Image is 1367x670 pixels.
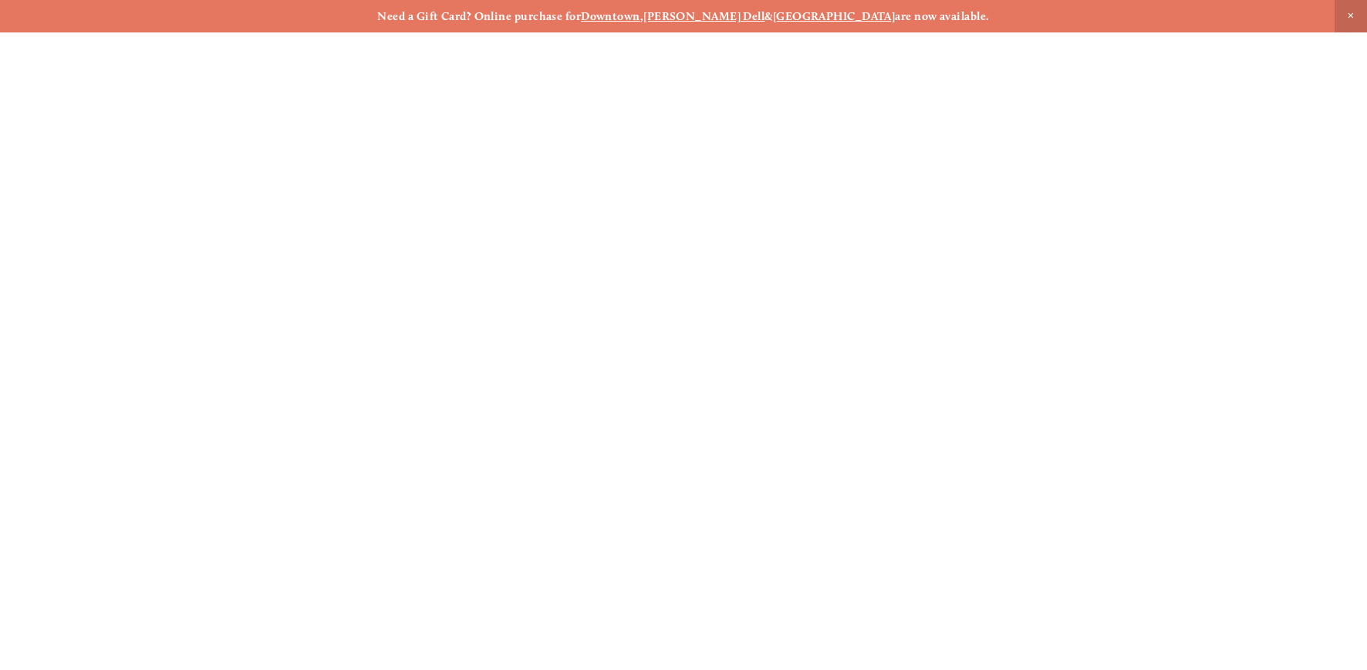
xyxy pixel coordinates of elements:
[377,9,581,23] strong: Need a Gift Card? Online purchase for
[773,9,896,23] a: [GEOGRAPHIC_DATA]
[895,9,989,23] strong: are now available.
[765,9,772,23] strong: &
[640,9,643,23] strong: ,
[581,9,640,23] a: Downtown
[643,9,765,23] a: [PERSON_NAME] Dell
